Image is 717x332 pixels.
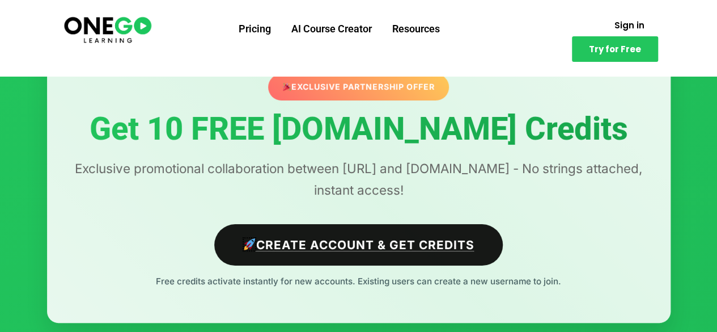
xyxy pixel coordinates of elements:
[266,74,451,100] div: Exclusive Partnership Offer
[601,14,658,36] a: Sign in
[382,14,450,44] a: Resources
[70,158,648,201] p: Exclusive promotional collaboration between [URL] and [DOMAIN_NAME] - No strings attached, instan...
[70,112,648,147] h1: Get 10 FREE [DOMAIN_NAME] Credits
[572,36,658,62] a: Try for Free
[70,274,648,289] p: Free credits activate instantly for new accounts. Existing users can create a new username to join.
[281,14,382,44] a: AI Course Creator
[589,45,641,53] span: Try for Free
[244,238,256,250] img: 🚀
[228,14,281,44] a: Pricing
[614,21,644,30] span: Sign in
[214,224,503,266] a: Create Account & Get Credits
[281,83,289,91] img: 🎉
